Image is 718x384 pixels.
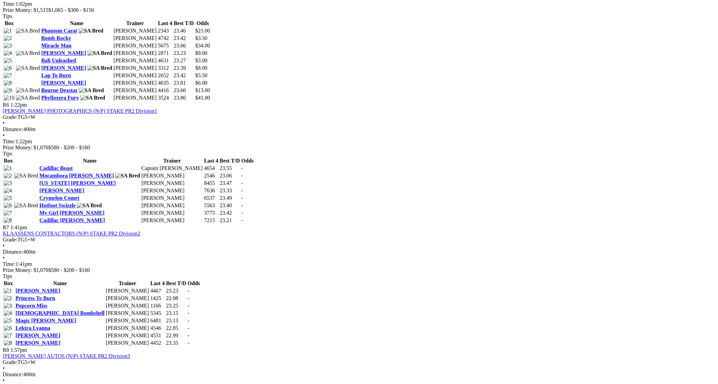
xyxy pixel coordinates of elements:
[166,310,187,317] td: 23.15
[3,102,9,108] span: R6
[106,287,149,294] td: [PERSON_NAME]
[158,42,172,49] td: 5675
[166,325,187,332] td: 22.85
[220,210,241,216] td: 23.42
[150,332,165,339] td: 4531
[188,295,189,301] span: -
[39,165,73,171] a: Cadillac Beast
[39,195,79,201] a: Crymelon Comet
[204,217,219,224] td: 7215
[188,340,189,346] span: -
[158,57,172,64] td: 4631
[41,50,86,56] a: [PERSON_NAME]
[173,80,194,86] td: 23.81
[150,295,165,302] td: 1425
[113,35,157,42] td: [PERSON_NAME]
[113,57,157,64] td: [PERSON_NAME]
[3,261,16,267] span: Time:
[4,43,12,49] img: 3
[79,28,103,34] img: SA Bred
[106,302,149,309] td: [PERSON_NAME]
[80,95,105,101] img: SA Bred
[106,317,149,324] td: [PERSON_NAME]
[11,102,27,108] span: 1:22pm
[158,35,172,42] td: 4742
[4,165,12,171] img: 1
[4,303,12,309] img: 3
[173,94,194,101] td: 23.86
[173,35,194,42] td: 23.42
[241,173,243,178] span: -
[158,50,172,57] td: 2871
[4,65,12,71] img: 6
[241,165,243,171] span: -
[41,80,86,86] a: [PERSON_NAME]
[204,157,219,164] th: Last 4
[48,145,90,150] span: $580 - $200 - $160
[3,267,715,273] div: Prize Money: $1,070
[220,195,241,201] td: 23.49
[113,94,157,101] td: [PERSON_NAME]
[3,365,5,371] span: •
[141,187,203,194] td: [PERSON_NAME]
[166,295,187,302] td: 22.98
[204,172,219,179] td: 2546
[3,1,715,7] div: 1:02pm
[41,95,79,101] a: Phylloxera Fury
[187,280,200,287] th: Odds
[173,87,194,94] td: 23.60
[173,27,194,34] td: 23.46
[113,87,157,94] td: [PERSON_NAME]
[16,295,55,301] a: Princess To Burn
[188,318,189,323] span: -
[141,165,203,172] td: Captain [PERSON_NAME]
[4,310,12,316] img: 4
[188,325,189,331] span: -
[241,202,243,208] span: -
[4,50,12,56] img: 4
[141,202,203,209] td: [PERSON_NAME]
[3,132,5,138] span: •
[150,302,165,309] td: 1166
[195,20,210,27] th: Odds
[220,172,241,179] td: 23.06
[141,157,203,164] th: Trainer
[41,20,113,27] th: Name
[3,114,18,120] span: Grade:
[188,288,189,294] span: -
[4,333,12,339] img: 7
[3,261,715,267] div: 1:41pm
[150,340,165,346] td: 4452
[3,273,12,279] span: Tips
[16,87,40,93] img: SA Bred
[48,7,94,13] span: $1,065 - $300 - $150
[41,87,78,93] a: Bourne Dexstar
[195,43,210,48] span: $34.00
[4,87,12,93] img: 9
[39,188,84,193] a: [PERSON_NAME]
[113,80,157,86] td: [PERSON_NAME]
[195,72,207,78] span: $5.50
[241,180,243,186] span: -
[4,28,12,34] img: 1
[16,65,40,71] img: SA Bred
[41,58,76,63] a: Bali Unleashed
[4,173,12,179] img: 2
[41,65,86,71] a: [PERSON_NAME]
[3,353,130,359] a: [PERSON_NAME] AUTOS (N/P) STAKE PR2 Division3
[166,340,187,346] td: 23.35
[3,151,12,156] span: Tips
[166,332,187,339] td: 22.99
[158,20,172,27] th: Last 4
[3,243,5,249] span: •
[4,340,12,346] img: 8
[158,87,172,94] td: 4416
[3,120,5,126] span: •
[220,157,241,164] th: Best T/D
[3,108,157,114] a: [PERSON_NAME] PHOTOGRAPHICS (N/P) STAKE PR2 Division1
[106,295,149,302] td: [PERSON_NAME]
[158,80,172,86] td: 4635
[4,158,13,164] span: Box
[16,95,40,101] img: SA Bred
[106,280,149,287] th: Trainer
